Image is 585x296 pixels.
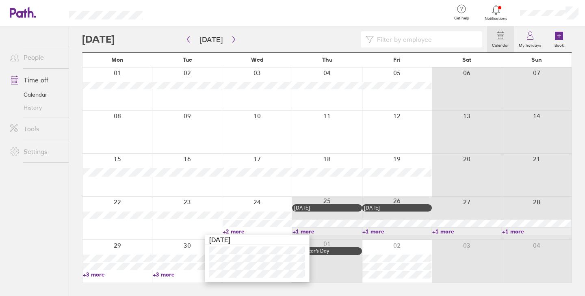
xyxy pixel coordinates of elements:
a: +3 more [153,271,222,278]
a: History [3,101,69,114]
span: Tue [183,56,192,63]
a: Calendar [487,26,514,52]
div: [DATE] [205,235,309,244]
a: Book [546,26,572,52]
a: My holidays [514,26,546,52]
a: +2 more [223,228,292,235]
a: +3 more [83,271,152,278]
a: Calendar [3,88,69,101]
a: +1 more [292,228,362,235]
div: [DATE] [364,205,430,211]
a: Settings [3,143,69,160]
a: +1 more [362,228,431,235]
label: Calendar [487,41,514,48]
button: [DATE] [193,33,229,46]
label: Book [550,41,569,48]
div: [DATE] [294,205,360,211]
a: Tools [3,121,69,137]
span: Sun [531,56,542,63]
span: Get help [448,16,475,21]
span: Notifications [483,16,509,21]
a: Notifications [483,4,509,21]
span: Wed [251,56,263,63]
a: People [3,49,69,65]
span: Thu [322,56,332,63]
a: Time off [3,72,69,88]
a: +1 more [432,228,501,235]
span: Sat [462,56,471,63]
span: Mon [111,56,123,63]
a: +1 more [502,228,571,235]
input: Filter by employee [374,32,477,47]
label: My holidays [514,41,546,48]
div: New Year’s Day [294,248,360,254]
span: Fri [393,56,401,63]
